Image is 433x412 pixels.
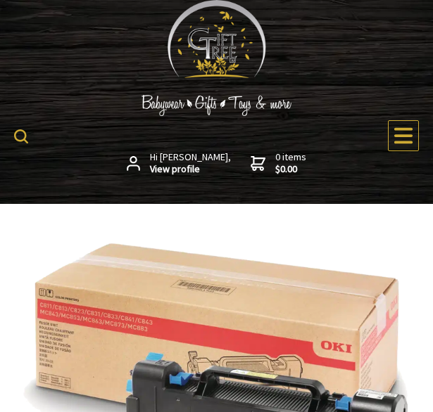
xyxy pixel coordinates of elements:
[150,163,231,176] strong: View profile
[14,129,28,143] img: product search
[127,151,231,176] a: Hi [PERSON_NAME],View profile
[251,151,306,176] a: 0 items$0.00
[275,163,306,176] strong: $0.00
[150,151,231,176] span: Hi [PERSON_NAME],
[111,95,322,116] img: Babywear - Gifts - Toys & more
[275,150,306,176] span: 0 items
